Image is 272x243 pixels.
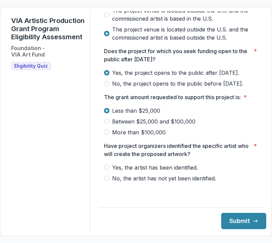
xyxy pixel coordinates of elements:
span: Less than $25,000 [112,107,160,115]
span: Between $25,000 and $100,000 [112,117,195,126]
h2: Foundation - VIA Art Fund [11,45,45,58]
span: The project venue is located outside the U.S. and the commissioned artist is based outside the U.S. [112,25,261,42]
span: Eligibility Quiz [14,63,48,69]
span: No, the artist has not yet been identified. [112,174,216,182]
span: Yes, the project opens to the public after [DATE]. [112,69,239,77]
span: Yes, the artist has been identified. [112,163,198,172]
p: Have project organizers identified the specific artist who will create the proposed artwork? [104,142,251,158]
p: Does the project for which you seek funding open to the public after [DATE]? [104,47,251,63]
span: More than $100,000 [112,128,166,136]
span: No, the project opens to the public before [DATE]. [112,80,243,88]
h1: VIA Artistic Production Grant Program Eligibility Assessment [11,17,85,41]
span: The project venue is located outside the U.S. and the commissioned artist is based in the U.S. [112,6,261,23]
p: The grant amount requested to support this project is: [104,93,241,101]
button: Submit [221,213,266,229]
